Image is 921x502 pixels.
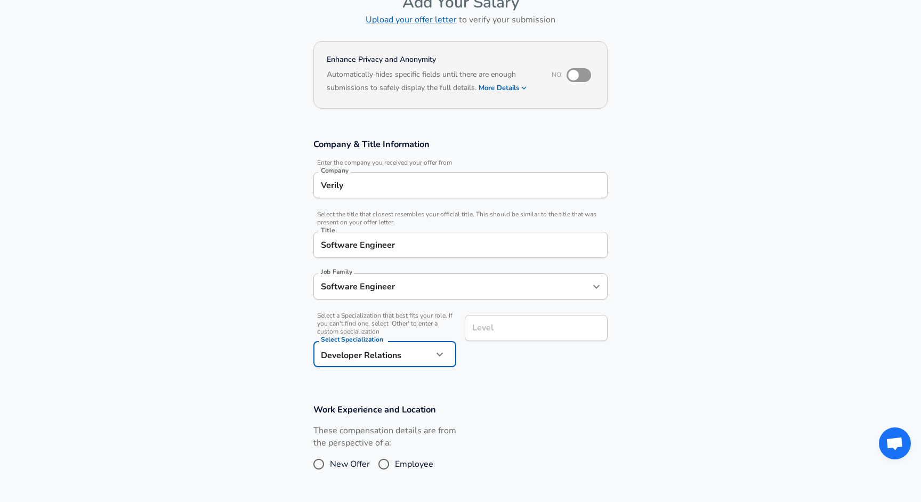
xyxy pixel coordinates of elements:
[318,278,587,295] input: Software Engineer
[395,458,433,471] span: Employee
[321,227,335,233] label: Title
[313,403,608,416] h3: Work Experience and Location
[327,69,537,95] h6: Automatically hides specific fields until there are enough submissions to safely display the full...
[313,12,608,27] h6: to verify your submission
[330,458,370,471] span: New Offer
[313,425,456,449] label: These compensation details are from the perspective of a:
[313,341,433,367] div: Developer Relations
[313,312,456,336] span: Select a Specialization that best fits your role. If you can't find one, select 'Other' to enter ...
[366,14,457,26] a: Upload your offer letter
[313,210,608,226] span: Select the title that closest resembles your official title. This should be similar to the title ...
[470,320,603,336] input: L3
[318,177,603,193] input: Google
[313,138,608,150] h3: Company & Title Information
[552,70,561,79] span: No
[321,336,383,343] label: Select Specialization
[321,269,352,275] label: Job Family
[589,279,604,294] button: Open
[313,159,608,167] span: Enter the company you received your offer from
[479,80,528,95] button: More Details
[879,427,911,459] div: Open chat
[327,54,537,65] h4: Enhance Privacy and Anonymity
[321,167,349,174] label: Company
[318,237,603,253] input: Software Engineer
